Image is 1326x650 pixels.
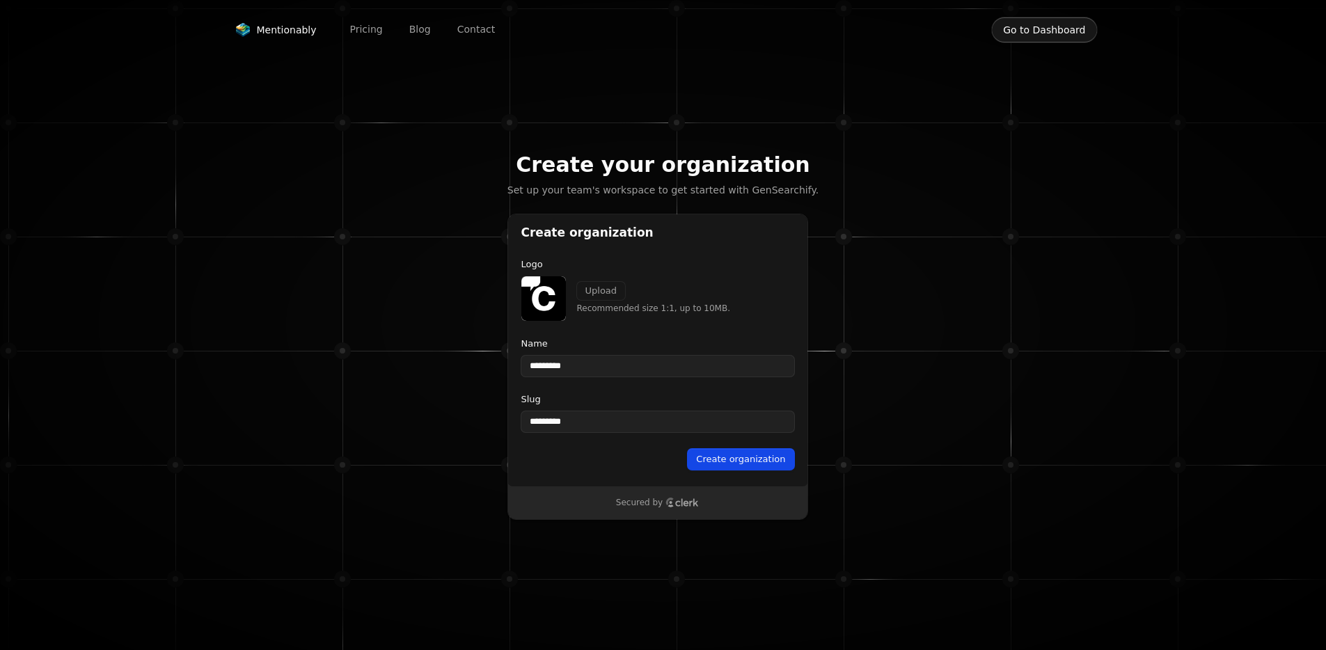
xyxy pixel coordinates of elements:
[229,20,322,40] a: Mentionably
[521,225,794,241] h1: Create organization
[521,338,548,350] label: Name
[577,282,626,300] button: Upload
[688,449,794,470] button: Create organization
[398,19,442,40] a: Blog
[507,183,819,197] p: Set up your team's workspace to get started with GenSearchify.
[577,303,731,315] p: Recommended size 1:1, up to 10MB.
[521,258,794,271] p: Logo
[339,19,394,40] a: Pricing
[446,19,506,40] a: Contact
[991,17,1097,43] button: Go to Dashboard
[665,498,699,507] a: Clerk logo
[521,276,566,321] img: CometChat
[521,393,541,406] label: Slug
[616,498,663,509] p: Secured by
[507,152,819,177] h2: Create your organization
[257,23,317,37] span: Mentionably
[235,23,251,37] img: Mentionably logo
